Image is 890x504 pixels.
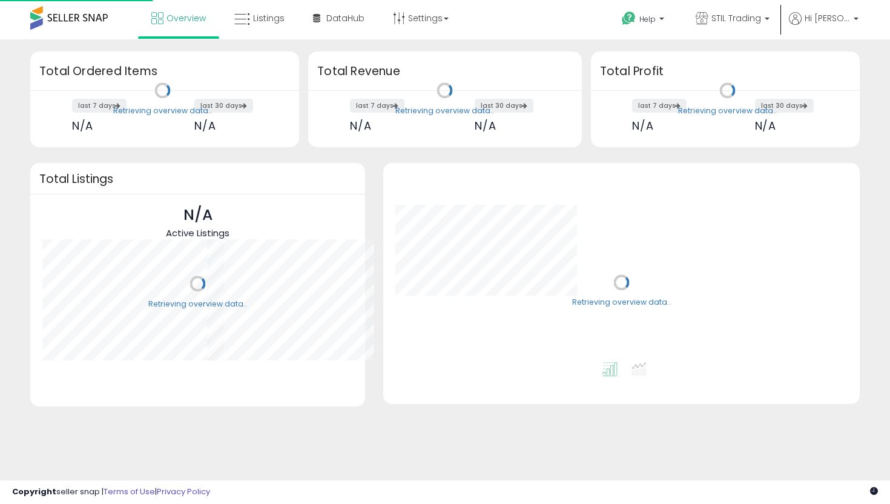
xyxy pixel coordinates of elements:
span: Help [639,14,656,24]
a: Privacy Policy [157,486,210,497]
a: Terms of Use [104,486,155,497]
a: Hi [PERSON_NAME] [789,12,859,39]
div: Retrieving overview data.. [678,105,777,116]
span: DataHub [326,12,364,24]
div: seller snap | | [12,486,210,498]
span: Hi [PERSON_NAME] [805,12,850,24]
span: Overview [166,12,206,24]
div: Retrieving overview data.. [113,105,212,116]
span: Listings [253,12,285,24]
strong: Copyright [12,486,56,497]
div: Retrieving overview data.. [395,105,494,116]
div: Retrieving overview data.. [572,297,671,308]
span: STIL Trading [711,12,761,24]
div: Retrieving overview data.. [148,299,247,310]
a: Help [612,2,676,39]
i: Get Help [621,11,636,26]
